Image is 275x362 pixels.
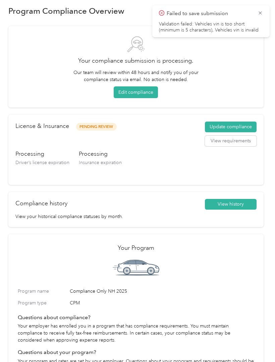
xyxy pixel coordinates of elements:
[205,136,257,146] button: View requirements
[76,123,117,131] span: Pending Review
[18,299,67,306] label: Program type
[18,322,254,344] p: Your employer has enrolled you in a program that has compliance requirements. You must maintain c...
[205,122,257,132] button: Update compliance
[18,313,254,321] h4: Questions about compliance?
[70,69,202,83] p: Our team will review within 48 hours and notify you of your compliance status via email. No actio...
[15,199,67,208] h2: Compliance history
[15,122,69,131] h2: License & Insurance
[8,7,124,14] h1: Program Compliance Overview
[79,150,122,158] h3: Processing
[15,213,257,220] p: View your historical compliance statuses by month.
[70,288,254,295] span: Compliance Only NH 2025
[15,160,69,165] span: Driver’s license expiration
[79,160,122,165] span: Insurance expiration
[159,21,263,33] li: Validation failed: Vehicles vin is too short (minimum is 5 characters), Vehicles vin is invalid
[18,288,67,295] label: Program name
[70,299,254,306] span: CPM
[18,243,254,252] h2: Your Program
[167,9,253,18] p: Failed to save submission
[205,199,257,210] button: View history
[114,86,158,98] button: Edit compliance
[18,56,254,65] h2: Your compliance submission is processing.
[237,324,275,362] iframe: Everlance-gr Chat Button Frame
[15,150,69,158] h3: Processing
[18,348,254,356] h4: Questions about your program?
